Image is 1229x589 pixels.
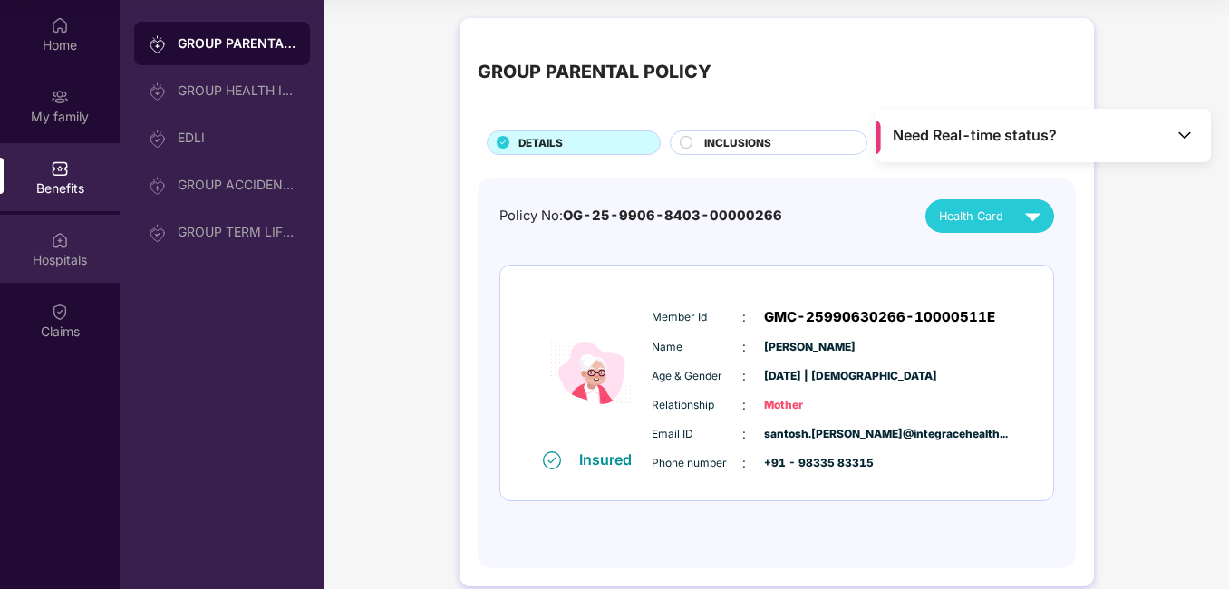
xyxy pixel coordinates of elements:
[742,366,746,386] span: :
[764,306,995,328] span: GMC-25990630266-10000511E
[764,426,855,443] span: santosh.[PERSON_NAME]@integracehealth...
[543,451,561,469] img: svg+xml;base64,PHN2ZyB4bWxucz0iaHR0cDovL3d3dy53My5vcmcvMjAwMC9zdmciIHdpZHRoPSIxNiIgaGVpZ2h0PSIxNi...
[742,307,746,327] span: :
[563,208,782,224] span: OG-25-9906-8403-00000266
[149,35,167,53] img: svg+xml;base64,PHN2ZyB3aWR0aD0iMjAiIGhlaWdodD0iMjAiIHZpZXdCb3g9IjAgMCAyMCAyMCIgZmlsbD0ibm9uZSIgeG...
[742,453,746,473] span: :
[178,34,295,53] div: GROUP PARENTAL POLICY
[178,225,295,239] div: GROUP TERM LIFE INSURANCE
[1017,200,1049,232] img: svg+xml;base64,PHN2ZyB4bWxucz0iaHR0cDovL3d3dy53My5vcmcvMjAwMC9zdmciIHZpZXdCb3g9IjAgMCAyNCAyNCIgd2...
[51,88,69,106] img: svg+xml;base64,PHN2ZyB3aWR0aD0iMjAiIGhlaWdodD0iMjAiIHZpZXdCb3g9IjAgMCAyMCAyMCIgZmlsbD0ibm9uZSIgeG...
[764,368,855,385] span: [DATE] | [DEMOGRAPHIC_DATA]
[742,395,746,415] span: :
[178,130,295,145] div: EDLI
[518,135,563,151] span: DETAILS
[652,455,742,472] span: Phone number
[149,224,167,242] img: svg+xml;base64,PHN2ZyB3aWR0aD0iMjAiIGhlaWdodD0iMjAiIHZpZXdCb3g9IjAgMCAyMCAyMCIgZmlsbD0ibm9uZSIgeG...
[51,16,69,34] img: svg+xml;base64,PHN2ZyBpZD0iSG9tZSIgeG1sbnM9Imh0dHA6Ly93d3cudzMub3JnLzIwMDAvc3ZnIiB3aWR0aD0iMjAiIG...
[652,309,742,326] span: Member Id
[652,368,742,385] span: Age & Gender
[149,177,167,195] img: svg+xml;base64,PHN2ZyB3aWR0aD0iMjAiIGhlaWdodD0iMjAiIHZpZXdCb3g9IjAgMCAyMCAyMCIgZmlsbD0ibm9uZSIgeG...
[893,126,1057,145] span: Need Real-time status?
[178,178,295,192] div: GROUP ACCIDENTAL INSURANCE
[764,397,855,414] span: Mother
[149,82,167,101] img: svg+xml;base64,PHN2ZyB3aWR0aD0iMjAiIGhlaWdodD0iMjAiIHZpZXdCb3g9IjAgMCAyMCAyMCIgZmlsbD0ibm9uZSIgeG...
[579,450,643,468] div: Insured
[1176,126,1194,144] img: Toggle Icon
[499,206,782,227] div: Policy No:
[51,303,69,321] img: svg+xml;base64,PHN2ZyBpZD0iQ2xhaW0iIHhtbG5zPSJodHRwOi8vd3d3LnczLm9yZy8yMDAwL3N2ZyIgd2lkdGg9IjIwIi...
[704,135,771,151] span: INCLUSIONS
[51,231,69,249] img: svg+xml;base64,PHN2ZyBpZD0iSG9zcGl0YWxzIiB4bWxucz0iaHR0cDovL3d3dy53My5vcmcvMjAwMC9zdmciIHdpZHRoPS...
[742,424,746,444] span: :
[149,130,167,148] img: svg+xml;base64,PHN2ZyB3aWR0aD0iMjAiIGhlaWdodD0iMjAiIHZpZXdCb3g9IjAgMCAyMCAyMCIgZmlsbD0ibm9uZSIgeG...
[51,159,69,178] img: svg+xml;base64,PHN2ZyBpZD0iQmVuZWZpdHMiIHhtbG5zPSJodHRwOi8vd3d3LnczLm9yZy8yMDAwL3N2ZyIgd2lkdGg9Ij...
[478,58,711,86] div: GROUP PARENTAL POLICY
[764,455,855,472] span: +91 - 98335 83315
[652,426,742,443] span: Email ID
[925,199,1054,233] button: Health Card
[742,337,746,357] span: :
[939,208,1003,226] span: Health Card
[764,339,855,356] span: [PERSON_NAME]
[652,397,742,414] span: Relationship
[538,296,647,449] img: icon
[178,83,295,98] div: GROUP HEALTH INSURANCE
[652,339,742,356] span: Name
